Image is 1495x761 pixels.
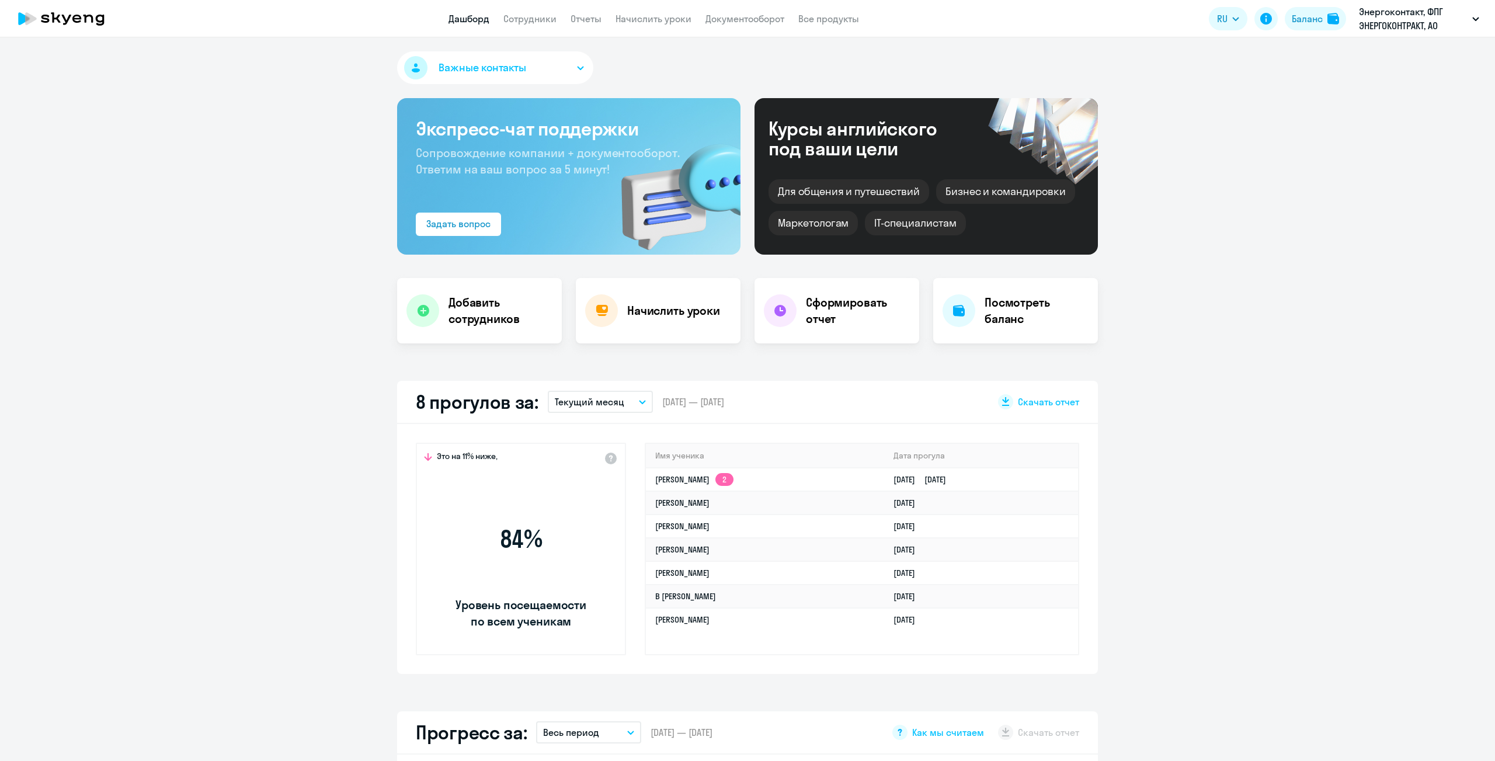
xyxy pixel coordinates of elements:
a: [DATE] [893,614,924,625]
h4: Посмотреть баланс [985,294,1089,327]
a: В [PERSON_NAME] [655,591,716,602]
img: bg-img [604,123,740,255]
a: Все продукты [798,13,859,25]
div: Бизнес и командировки [936,179,1075,204]
div: Задать вопрос [426,217,491,231]
a: [DATE] [893,521,924,531]
div: Для общения и путешествий [769,179,929,204]
a: [DATE] [893,498,924,508]
button: Энергоконтакт, ФПГ ЭНЕРГОКОНТРАКТ, АО [1353,5,1485,33]
a: Отчеты [571,13,602,25]
button: RU [1209,7,1247,30]
th: Имя ученика [646,444,884,468]
a: Документооборот [705,13,784,25]
a: [DATE][DATE] [893,474,955,485]
a: [PERSON_NAME] [655,521,710,531]
h4: Сформировать отчет [806,294,910,327]
h4: Начислить уроки [627,303,720,319]
p: Текущий месяц [555,395,624,409]
a: Начислить уроки [616,13,691,25]
span: RU [1217,12,1228,26]
th: Дата прогула [884,444,1078,468]
button: Весь период [536,721,641,743]
button: Текущий месяц [548,391,653,413]
div: Маркетологам [769,211,858,235]
span: Скачать отчет [1018,395,1079,408]
a: [PERSON_NAME] [655,544,710,555]
span: Важные контакты [439,60,526,75]
button: Важные контакты [397,51,593,84]
p: Энергоконтакт, ФПГ ЭНЕРГОКОНТРАКТ, АО [1359,5,1468,33]
span: Сопровождение компании + документооборот. Ответим на ваш вопрос за 5 минут! [416,145,680,176]
h2: Прогресс за: [416,721,527,744]
span: Уровень посещаемости по всем ученикам [454,597,588,630]
a: [DATE] [893,591,924,602]
span: Это на 11% ниже, [437,451,498,465]
button: Задать вопрос [416,213,501,236]
p: Весь период [543,725,599,739]
span: Как мы считаем [912,726,984,739]
h2: 8 прогулов за: [416,390,538,413]
a: Сотрудники [503,13,557,25]
div: Баланс [1292,12,1323,26]
a: [PERSON_NAME] [655,614,710,625]
span: [DATE] — [DATE] [662,395,724,408]
a: Дашборд [448,13,489,25]
button: Балансbalance [1285,7,1346,30]
app-skyeng-badge: 2 [715,473,733,486]
div: IT-специалистам [865,211,965,235]
a: [DATE] [893,544,924,555]
h3: Экспресс-чат поддержки [416,117,722,140]
img: balance [1327,13,1339,25]
a: [DATE] [893,568,924,578]
a: [PERSON_NAME]2 [655,474,733,485]
span: [DATE] — [DATE] [651,726,712,739]
h4: Добавить сотрудников [448,294,552,327]
span: 84 % [454,525,588,553]
div: Курсы английского под ваши цели [769,119,968,158]
a: [PERSON_NAME] [655,498,710,508]
a: [PERSON_NAME] [655,568,710,578]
